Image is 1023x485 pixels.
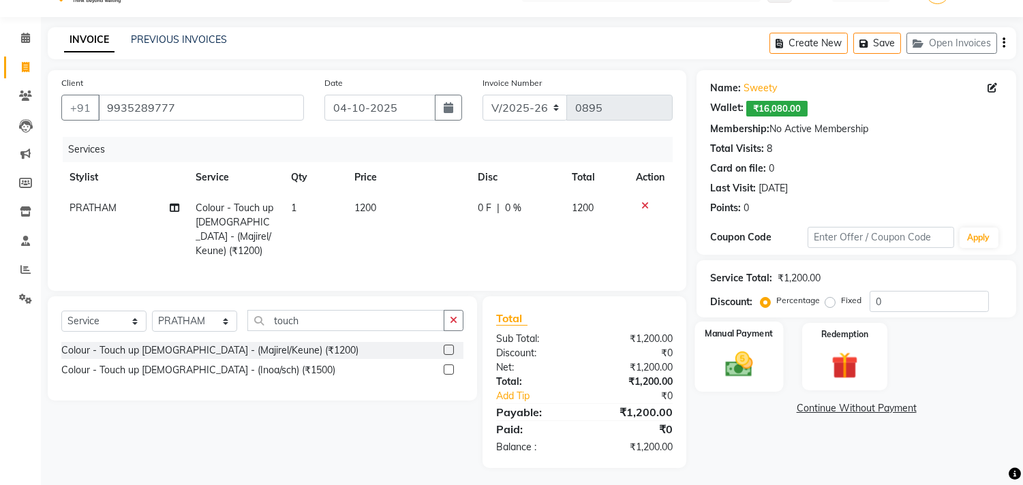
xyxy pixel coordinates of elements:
div: [DATE] [759,181,788,195]
div: ₹1,200.00 [585,360,684,375]
div: ₹1,200.00 [585,332,684,346]
div: Coupon Code [710,230,808,245]
div: Service Total: [710,271,772,285]
a: Sweety [744,81,777,95]
div: No Active Membership [710,122,1003,136]
th: Stylist [61,162,188,193]
label: Date [324,77,343,89]
div: Discount: [710,295,752,309]
span: 0 % [505,201,521,215]
div: Card on file: [710,161,766,176]
label: Invoice Number [483,77,542,89]
label: Percentage [776,294,820,307]
div: ₹0 [601,389,684,403]
div: 0 [769,161,774,176]
a: Continue Without Payment [699,401,1013,416]
div: Net: [486,360,585,375]
th: Total [564,162,628,193]
label: Manual Payment [705,327,774,340]
span: | [497,201,500,215]
button: Apply [960,228,998,248]
div: ₹1,200.00 [585,404,684,420]
div: 8 [767,142,772,156]
a: INVOICE [64,28,114,52]
label: Client [61,77,83,89]
label: Fixed [841,294,861,307]
span: 1 [291,202,296,214]
span: 1200 [572,202,594,214]
button: +91 [61,95,100,121]
th: Action [628,162,673,193]
div: Name: [710,81,741,95]
span: Colour - Touch up [DEMOGRAPHIC_DATA] - (Majirel/Keune) (₹1200) [196,202,274,257]
button: Create New [769,33,848,54]
img: _gift.svg [823,349,866,382]
span: 0 F [478,201,491,215]
div: ₹0 [585,346,684,360]
div: Discount: [486,346,585,360]
span: Total [496,311,528,326]
div: 0 [744,201,749,215]
input: Enter Offer / Coupon Code [808,227,953,248]
div: Services [63,137,683,162]
th: Qty [283,162,346,193]
a: Add Tip [486,389,601,403]
span: ₹16,080.00 [746,101,808,116]
label: Redemption [821,328,868,341]
div: Total: [486,375,585,389]
span: 1200 [354,202,376,214]
input: Search by Name/Mobile/Email/Code [98,95,304,121]
input: Search or Scan [247,310,444,331]
th: Service [188,162,284,193]
a: PREVIOUS INVOICES [131,33,227,46]
button: Save [853,33,901,54]
th: Disc [470,162,564,193]
div: ₹1,200.00 [585,375,684,389]
div: ₹0 [585,421,684,437]
div: ₹1,200.00 [585,440,684,454]
button: Open Invoices [906,33,997,54]
div: Colour - Touch up [DEMOGRAPHIC_DATA] - (Inoa/sch) (₹1500) [61,363,335,377]
div: Sub Total: [486,332,585,346]
div: Paid: [486,421,585,437]
div: Payable: [486,404,585,420]
div: Colour - Touch up [DEMOGRAPHIC_DATA] - (Majirel/Keune) (₹1200) [61,343,358,358]
div: Last Visit: [710,181,756,195]
div: ₹1,200.00 [778,271,821,285]
div: Total Visits: [710,142,764,156]
div: Points: [710,201,741,215]
img: _cash.svg [717,349,762,381]
div: Balance : [486,440,585,454]
th: Price [346,162,470,193]
span: PRATHAM [70,202,117,214]
div: Membership: [710,122,769,136]
div: Wallet: [710,101,744,116]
